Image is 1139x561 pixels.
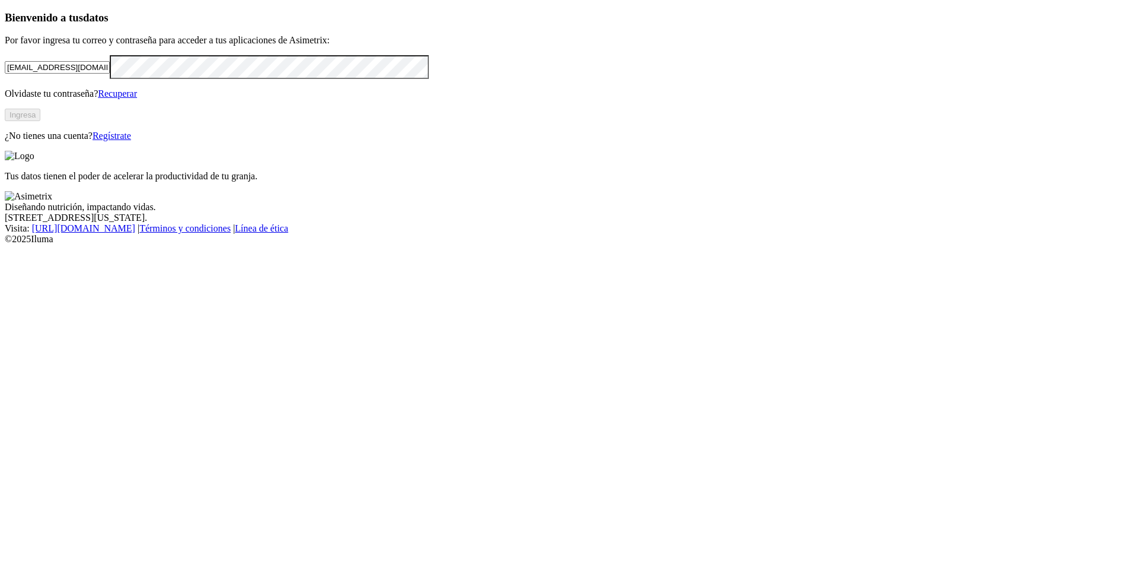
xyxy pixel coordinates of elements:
[5,131,1134,141] p: ¿No tienes una cuenta?
[5,202,1134,213] div: Diseñando nutrición, impactando vidas.
[98,88,137,99] a: Recuperar
[139,223,231,233] a: Términos y condiciones
[83,11,109,24] span: datos
[5,88,1134,99] p: Olvidaste tu contraseña?
[32,223,135,233] a: [URL][DOMAIN_NAME]
[5,61,110,74] input: Tu correo
[5,171,1134,182] p: Tus datos tienen el poder de acelerar la productividad de tu granja.
[5,11,1134,24] h3: Bienvenido a tus
[5,234,1134,245] div: © 2025 Iluma
[5,191,52,202] img: Asimetrix
[5,213,1134,223] div: [STREET_ADDRESS][US_STATE].
[93,131,131,141] a: Regístrate
[235,223,288,233] a: Línea de ética
[5,151,34,161] img: Logo
[5,35,1134,46] p: Por favor ingresa tu correo y contraseña para acceder a tus aplicaciones de Asimetrix:
[5,223,1134,234] div: Visita : | |
[5,109,40,121] button: Ingresa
